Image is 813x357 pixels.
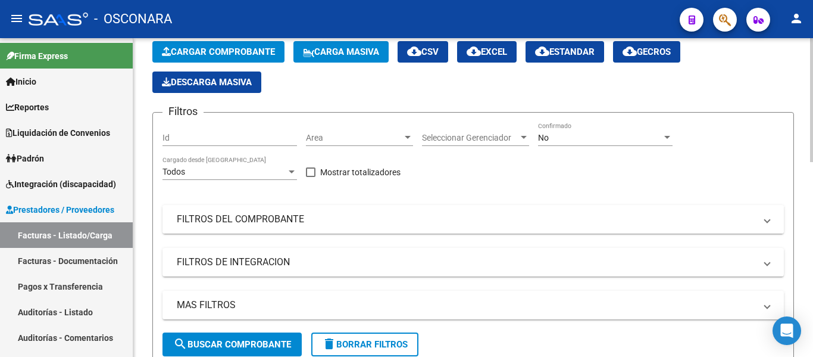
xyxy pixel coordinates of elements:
[306,133,402,143] span: Area
[6,101,49,114] span: Reportes
[94,6,172,32] span: - OSCONARA
[623,46,671,57] span: Gecros
[407,44,421,58] mat-icon: cloud_download
[162,77,252,88] span: Descarga Masiva
[467,44,481,58] mat-icon: cloud_download
[6,152,44,165] span: Padrón
[303,46,379,57] span: Carga Masiva
[613,41,680,63] button: Gecros
[311,333,418,356] button: Borrar Filtros
[422,133,518,143] span: Seleccionar Gerenciador
[773,316,801,345] div: Open Intercom Messenger
[407,46,439,57] span: CSV
[6,49,68,63] span: Firma Express
[177,256,755,269] mat-panel-title: FILTROS DE INTEGRACION
[398,41,448,63] button: CSV
[6,75,36,88] span: Inicio
[162,205,784,234] mat-expansion-panel-header: FILTROS DEL COMPROBANTE
[6,126,110,139] span: Liquidación de Convenios
[623,44,637,58] mat-icon: cloud_download
[152,41,284,63] button: Cargar Comprobante
[6,203,114,216] span: Prestadores / Proveedores
[526,41,604,63] button: Estandar
[535,44,549,58] mat-icon: cloud_download
[10,11,24,26] mat-icon: menu
[467,46,507,57] span: EXCEL
[162,46,275,57] span: Cargar Comprobante
[789,11,803,26] mat-icon: person
[162,248,784,277] mat-expansion-panel-header: FILTROS DE INTEGRACION
[177,299,755,312] mat-panel-title: MAS FILTROS
[173,337,187,351] mat-icon: search
[162,333,302,356] button: Buscar Comprobante
[162,167,185,176] span: Todos
[152,72,261,93] app-download-masive: Descarga masiva de comprobantes (adjuntos)
[535,46,595,57] span: Estandar
[173,339,291,350] span: Buscar Comprobante
[538,133,549,142] span: No
[152,72,261,93] button: Descarga Masiva
[6,178,116,191] span: Integración (discapacidad)
[320,165,401,179] span: Mostrar totalizadores
[322,337,336,351] mat-icon: delete
[457,41,517,63] button: EXCEL
[293,41,389,63] button: Carga Masiva
[162,291,784,319] mat-expansion-panel-header: MAS FILTROS
[177,213,755,226] mat-panel-title: FILTROS DEL COMPROBANTE
[162,103,204,120] h3: Filtros
[322,339,408,350] span: Borrar Filtros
